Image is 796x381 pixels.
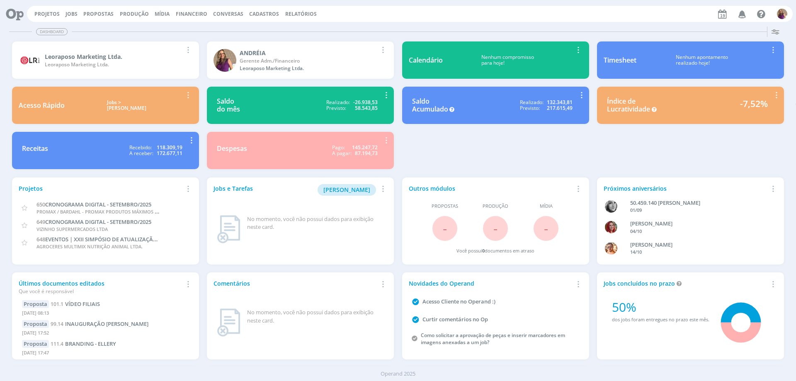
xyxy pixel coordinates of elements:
div: Jobs > [PERSON_NAME] [71,99,183,112]
button: Propostas [81,11,116,17]
div: 58.543,85 [355,105,378,111]
span: CRONOGRAMA DIGITAL - SETEMBRO/2025 [45,201,151,208]
div: Comentários [214,279,378,288]
span: - [493,219,498,237]
span: VIZINHO SUPERMERCADOS LTDA [36,226,108,232]
div: Proposta [22,340,49,348]
div: Jobs concluídos no prazo [604,279,768,288]
span: AGROCERES MULTIMIX NUTRIÇÃO ANIMAL LTDA. [36,243,143,250]
button: Relatórios [283,11,319,17]
div: Saldo do mês [217,97,240,113]
div: [DATE] 08:13 [22,308,189,320]
span: Propostas [432,203,458,210]
span: 04/10 [630,228,642,234]
span: PROMAX / BARDAHL - PROMAX PRODUTOS MÁXIMOS S/A INDÚSTRIA E COMÉRCIO [36,207,216,215]
button: Jobs [63,11,80,17]
div: 172.677,11 [157,150,182,156]
span: Mídia [540,203,553,210]
span: 650 [36,201,45,208]
span: 14/10 [630,249,642,255]
div: No momento, você não possui dados para exibição neste card. [247,215,384,231]
a: Leoraposo Marketing Ltda.Leoraposo Marketing Ltda. [12,41,199,79]
span: BRANDING - ELLERY [65,340,116,347]
span: 648 [36,235,45,243]
img: G [605,221,617,233]
span: 0 [482,248,485,254]
div: Índice de Lucratividade [607,97,650,113]
button: Cadastros [247,11,282,17]
img: A [214,49,236,72]
div: Que você é responsável [19,288,183,295]
div: Previsto: [326,105,346,111]
span: 111.4 [51,340,63,347]
span: Produção [483,203,508,210]
div: Nenhum apontamento realizado hoje! [636,54,768,66]
a: 649CRONOGRAMA DIGITAL - SETEMBRO/2025 [36,218,151,226]
a: 99.14INAUGURAÇÃO [PERSON_NAME] [51,320,148,328]
img: dashboard_not_found.png [217,215,240,243]
span: 649 [36,218,45,226]
button: Projetos [32,11,62,17]
a: 101.1VÍDEO FILIAIS [51,300,100,308]
div: GIOVANA DE OLIVEIRA PERSINOTI [630,220,764,228]
button: Financeiro [173,11,210,17]
div: Calendário [409,55,443,65]
div: [DATE] 17:52 [22,328,189,340]
div: Nenhum compromisso para hoje! [443,54,573,66]
div: Leoraposo Marketing Ltda. [240,65,378,72]
div: 217.615,49 [547,105,573,111]
a: Propostas [83,10,114,17]
div: Outros módulos [409,184,573,193]
div: A receber: [129,150,153,156]
button: Conversas [211,11,246,17]
span: EVENTOS | XXII SIMPÓSIO DE ATUALIZAÇÃO EM POSTURA COMERCIAL [45,235,223,243]
span: Dashboard [36,28,68,35]
img: dashboard_not_found.png [217,308,240,337]
span: CRONOGRAMA DIGITAL - SETEMBRO/2025 [45,218,151,226]
a: Conversas [213,10,243,17]
div: Próximos aniversários [604,184,768,193]
a: AANDRÉIAGerente Adm./FinanceiroLeoraposo Marketing Ltda. [207,41,394,79]
span: - [443,219,447,237]
span: VÍDEO FILIAIS [65,300,100,308]
div: Timesheet [604,55,636,65]
span: Financeiro [176,10,207,17]
div: Gerente Adm./Financeiro [240,57,378,65]
div: VICTOR MIRON COUTO [630,241,764,249]
img: A [777,9,787,19]
div: A pagar: [332,150,352,156]
div: Últimos documentos editados [19,279,183,295]
button: Mídia [152,11,172,17]
div: Proposta [22,300,49,308]
span: - [544,219,548,237]
span: INAUGURAÇÃO DANI PISOS [65,320,148,328]
div: Proposta [22,320,49,328]
a: Jobs [66,10,78,17]
div: 87.194,73 [355,150,378,156]
img: J [605,200,617,213]
div: Recebido: [129,145,152,150]
div: Projetos [19,184,183,193]
div: Saldo Acumulado [412,97,448,113]
a: Curtir comentários no Op [422,315,488,323]
div: Realizado: [326,99,350,105]
div: Previsto: [520,105,540,111]
div: 50.459.140 JANAÍNA LUNA FERRO [630,199,764,207]
div: 145.247,72 [352,145,378,150]
a: 648EVENTOS | XXII SIMPÓSIO DE ATUALIZAÇÃO EM POSTURA COMERCIAL [36,235,223,243]
a: 111.4BRANDING - ELLERY [51,340,116,347]
div: Pago: [332,145,345,150]
div: Realizado: [520,99,544,105]
div: No momento, você não possui dados para exibição neste card. [247,308,384,325]
div: [DATE] 17:47 [22,348,189,360]
span: 101.1 [51,301,63,308]
div: 50% [612,298,709,316]
span: 99.14 [51,320,63,328]
div: Leoraposo Marketing Ltda. [45,52,183,61]
a: Produção [120,10,149,17]
img: V [605,242,617,255]
button: A [777,7,788,21]
span: [PERSON_NAME] [323,186,370,194]
a: 650CRONOGRAMA DIGITAL - SETEMBRO/2025 [36,200,151,208]
button: [PERSON_NAME] [318,184,376,196]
